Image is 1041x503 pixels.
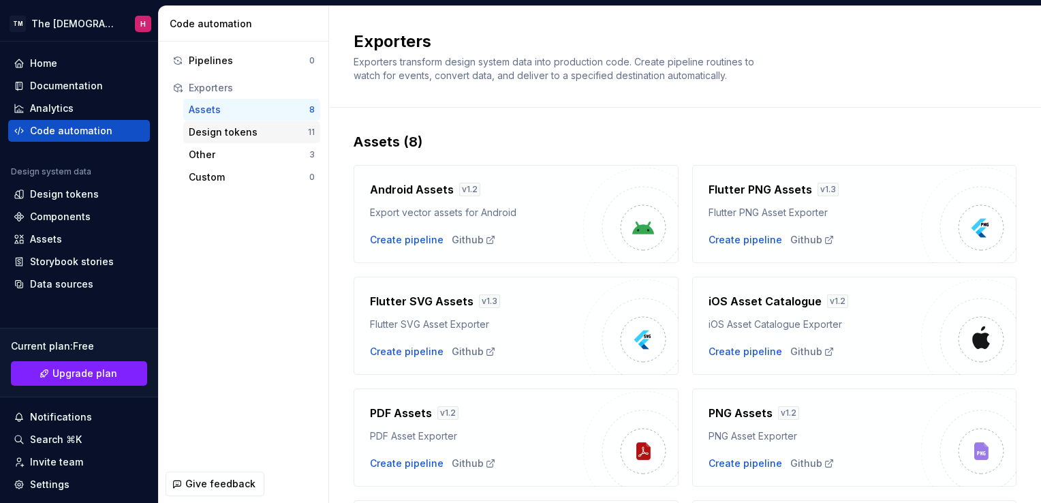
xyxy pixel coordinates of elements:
[452,345,496,359] a: Github
[370,293,473,309] h4: Flutter SVG Assets
[452,233,496,247] a: Github
[189,170,309,184] div: Custom
[370,429,583,443] div: PDF Asset Exporter
[709,405,773,421] h4: PNG Assets
[166,472,264,496] button: Give feedback
[31,17,119,31] div: The [DEMOGRAPHIC_DATA] Companion Design System
[189,81,315,95] div: Exporters
[709,206,922,219] div: Flutter PNG Asset Exporter
[790,457,835,470] a: Github
[30,102,74,115] div: Analytics
[189,125,308,139] div: Design tokens
[167,50,320,72] button: Pipelines0
[309,149,315,160] div: 3
[3,9,155,38] button: TMThe [DEMOGRAPHIC_DATA] Companion Design SystemH
[52,367,117,380] span: Upgrade plan
[11,339,147,353] div: Current plan : Free
[818,183,839,196] div: v 1.3
[437,406,459,420] div: v 1.2
[30,124,112,138] div: Code automation
[8,429,150,451] button: Search ⌘K
[452,457,496,470] a: Github
[370,457,444,470] button: Create pipeline
[11,166,91,177] div: Design system data
[709,457,782,470] button: Create pipeline
[30,210,91,224] div: Components
[309,55,315,66] div: 0
[308,127,315,138] div: 11
[370,233,444,247] button: Create pipeline
[709,233,782,247] button: Create pipeline
[709,318,922,331] div: iOS Asset Catalogue Exporter
[709,293,822,309] h4: iOS Asset Catalogue
[183,166,320,188] button: Custom0
[778,406,799,420] div: v 1.2
[790,345,835,359] a: Github
[354,132,1016,151] div: Assets (8)
[183,121,320,143] button: Design tokens11
[30,433,82,446] div: Search ⌘K
[827,294,848,308] div: v 1.2
[189,103,309,117] div: Assets
[30,79,103,93] div: Documentation
[30,232,62,246] div: Assets
[183,144,320,166] button: Other3
[8,474,150,496] a: Settings
[8,206,150,228] a: Components
[8,406,150,428] button: Notifications
[8,228,150,250] a: Assets
[183,99,320,121] button: Assets8
[8,97,150,119] a: Analytics
[30,57,57,70] div: Home
[8,251,150,273] a: Storybook stories
[8,273,150,295] a: Data sources
[354,56,757,81] span: Exporters transform design system data into production code. Create pipeline routines to watch fo...
[479,294,500,308] div: v 1.3
[709,429,922,443] div: PNG Asset Exporter
[370,405,432,421] h4: PDF Assets
[354,31,1000,52] h2: Exporters
[140,18,146,29] div: H
[309,172,315,183] div: 0
[8,183,150,205] a: Design tokens
[30,255,114,269] div: Storybook stories
[709,345,782,359] button: Create pipeline
[370,318,583,331] div: Flutter SVG Asset Exporter
[370,345,444,359] button: Create pipeline
[370,206,583,219] div: Export vector assets for Android
[30,410,92,424] div: Notifications
[8,451,150,473] a: Invite team
[30,277,93,291] div: Data sources
[8,75,150,97] a: Documentation
[8,120,150,142] a: Code automation
[709,181,812,198] h4: Flutter PNG Assets
[185,477,255,491] span: Give feedback
[10,16,26,32] div: TM
[459,183,480,196] div: v 1.2
[189,148,309,162] div: Other
[189,54,309,67] div: Pipelines
[30,187,99,201] div: Design tokens
[170,17,323,31] div: Code automation
[370,181,454,198] h4: Android Assets
[30,478,69,491] div: Settings
[790,233,835,247] a: Github
[11,361,147,386] a: Upgrade plan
